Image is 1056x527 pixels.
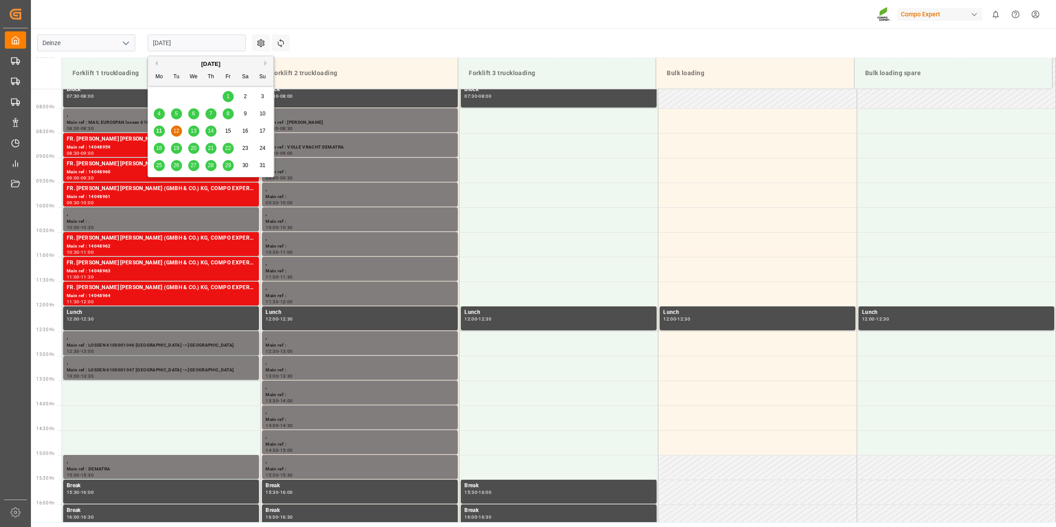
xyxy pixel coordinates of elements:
div: Choose Wednesday, August 13th, 2025 [188,126,199,137]
span: 09:30 Hr [36,179,54,183]
div: Break [67,481,255,490]
div: Main ref : LOSSEN 6100001046 [GEOGRAPHIC_DATA] -> [GEOGRAPHIC_DATA] [67,342,255,349]
span: 15:30 Hr [36,476,54,481]
div: - [278,126,280,130]
div: Lunch [862,308,1051,317]
button: open menu [119,36,132,50]
div: 08:00 [81,94,94,98]
span: 7 [209,111,213,117]
span: 20 [190,145,196,151]
span: 15:00 Hr [36,451,54,456]
input: Type to search/select [37,34,135,51]
div: Main ref : MAIL EUROSPAN lossen 61000001043 [67,119,255,126]
div: 08:00 [280,94,293,98]
div: Bulk loading spare [862,65,1045,81]
div: , [266,234,454,243]
div: 07:30 [67,94,80,98]
div: We [188,72,199,83]
div: Choose Thursday, August 7th, 2025 [205,108,217,119]
div: 16:00 [266,515,278,519]
button: Previous Month [152,61,158,66]
div: Choose Saturday, August 9th, 2025 [240,108,251,119]
span: 24 [259,145,265,151]
div: 16:30 [280,515,293,519]
div: Main ref : [266,441,454,448]
div: 08:30 [81,126,94,130]
div: 07:30 [464,94,477,98]
div: 12:00 [67,317,80,321]
div: - [676,317,677,321]
span: 10:00 Hr [36,203,54,208]
span: 6 [192,111,195,117]
div: , [67,333,255,342]
div: Choose Thursday, August 14th, 2025 [205,126,217,137]
div: Main ref : 14048962 [67,243,255,250]
div: , [266,184,454,193]
div: - [80,349,81,353]
div: - [278,473,280,477]
span: 13 [190,128,196,134]
div: Block [464,85,653,94]
div: - [278,424,280,428]
div: Choose Wednesday, August 27th, 2025 [188,160,199,171]
div: , [266,358,454,367]
div: Sa [240,72,251,83]
div: 09:30 [67,201,80,205]
div: - [278,515,280,519]
div: Main ref : 14048960 [67,168,255,176]
div: Break [67,506,255,515]
div: , [266,333,454,342]
div: , [266,283,454,292]
span: 17 [259,128,265,134]
div: Main ref : [266,193,454,201]
div: Compo Expert [897,8,982,21]
div: FR. [PERSON_NAME] [PERSON_NAME] (GMBH & CO.) KG, COMPO EXPERT Benelux N.V. [67,160,255,168]
div: 16:00 [67,515,80,519]
span: 14:00 Hr [36,401,54,406]
div: - [278,349,280,353]
input: DD.MM.YYYY [148,34,246,51]
div: Main ref : [266,168,454,176]
div: , [266,432,454,441]
span: 12 [173,128,179,134]
div: 12:00 [663,317,676,321]
div: - [80,275,81,279]
span: 2 [244,93,247,99]
div: Choose Thursday, August 28th, 2025 [205,160,217,171]
span: 9 [244,111,247,117]
div: 11:30 [280,275,293,279]
div: Choose Tuesday, August 5th, 2025 [171,108,182,119]
span: 23 [242,145,248,151]
div: - [278,176,280,180]
button: Compo Expert [897,6,986,23]
span: 16:00 Hr [36,500,54,505]
div: 13:30 [280,374,293,378]
div: 15:30 [67,490,80,494]
div: - [80,176,81,180]
div: - [80,473,81,477]
div: 12:30 [67,349,80,353]
div: Choose Monday, August 25th, 2025 [154,160,165,171]
div: , [67,110,255,119]
div: 11:00 [81,250,94,254]
span: 18 [156,145,162,151]
div: 08:00 [67,126,80,130]
div: 15:00 [266,473,278,477]
div: Bulk loading [663,65,847,81]
div: 09:00 [280,151,293,155]
div: Choose Friday, August 22nd, 2025 [223,143,234,154]
div: 12:00 [266,317,278,321]
div: 10:30 [280,225,293,229]
span: 21 [208,145,213,151]
div: Block [67,85,255,94]
div: 13:30 [81,374,94,378]
div: Break [266,481,454,490]
div: - [278,300,280,304]
div: 10:00 [280,201,293,205]
div: Main ref : . [67,218,255,225]
div: Choose Sunday, August 3rd, 2025 [257,91,268,102]
button: Next Month [264,61,270,66]
div: Lunch [266,308,454,317]
button: Help Center [1006,4,1026,24]
div: Choose Wednesday, August 6th, 2025 [188,108,199,119]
